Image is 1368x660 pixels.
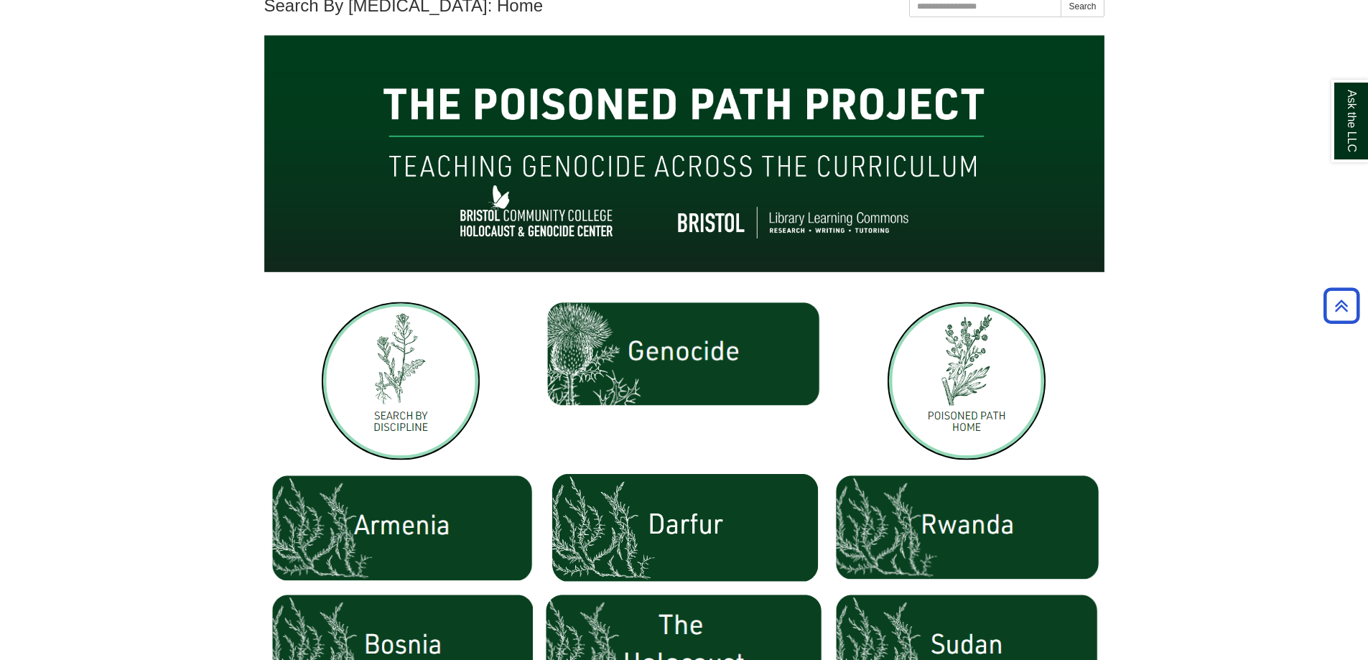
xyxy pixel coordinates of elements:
[834,474,1099,582] img: Rwanda
[264,35,1104,272] img: Poisoned Path Project
[544,474,823,582] img: Darfur
[885,299,1048,463] img: Poisoned Path Home
[544,299,823,409] img: Genocide
[1318,296,1364,315] a: Back to Top
[320,299,482,461] img: Search by Discipline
